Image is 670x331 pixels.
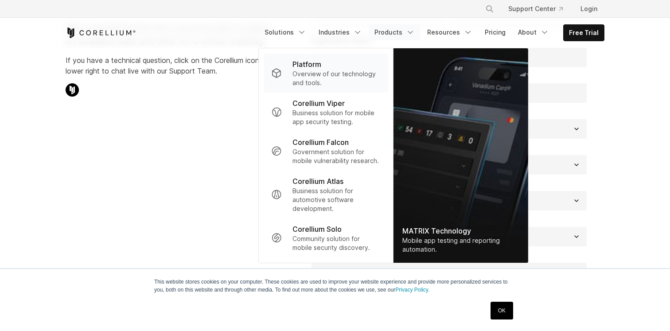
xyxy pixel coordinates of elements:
div: Mobile app testing and reporting automation. [402,236,519,254]
p: Community solution for mobile security discovery. [292,234,381,252]
a: Resources [422,24,478,40]
a: MATRIX Technology Mobile app testing and reporting automation. [393,48,528,263]
a: About [513,24,554,40]
div: Navigation Menu [259,24,604,41]
div: MATRIX Technology [402,226,519,236]
p: Overview of our technology and tools. [292,70,381,87]
img: Corellium Chat Icon [66,83,79,97]
p: Corellium Atlas [292,176,343,187]
a: Corellium Home [66,27,136,38]
p: Corellium Solo [292,224,342,234]
a: Industries [313,24,367,40]
a: OK [491,302,513,319]
p: Business solution for automotive software development. [292,187,381,213]
a: Pricing [479,24,511,40]
button: Search [482,1,498,17]
a: Corellium Falcon Government solution for mobile vulnerability research. [264,132,388,171]
img: Matrix_WebNav_1x [393,48,528,263]
a: Login [573,1,604,17]
p: Business solution for mobile app security testing. [292,109,381,126]
p: Government solution for mobile vulnerability research. [292,148,381,165]
p: If you have a technical question, click on the Corellium icon in the lower right to chat live wit... [66,55,280,76]
a: Platform Overview of our technology and tools. [264,54,388,93]
p: Corellium Viper [292,98,345,109]
a: Privacy Policy. [395,287,429,293]
a: Free Trial [564,25,604,41]
div: Navigation Menu [475,1,604,17]
a: Support Center [501,1,570,17]
a: Corellium Atlas Business solution for automotive software development. [264,171,388,218]
p: Platform [292,59,321,70]
a: Corellium Viper Business solution for mobile app security testing. [264,93,388,132]
p: Corellium Falcon [292,137,349,148]
p: This website stores cookies on your computer. These cookies are used to improve your website expe... [154,278,516,294]
a: Corellium Solo Community solution for mobile security discovery. [264,218,388,257]
a: Products [369,24,420,40]
a: Solutions [259,24,312,40]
